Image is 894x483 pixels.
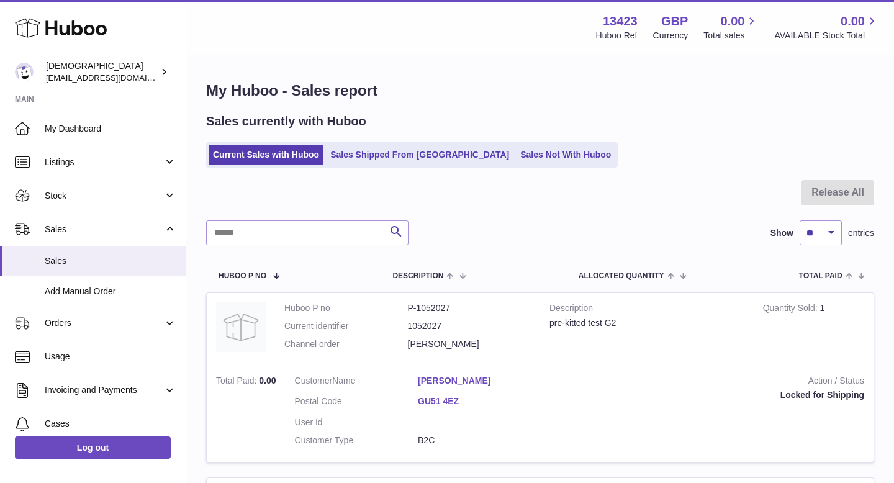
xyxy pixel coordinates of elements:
strong: GBP [661,13,688,30]
img: no-photo.jpg [216,302,266,352]
img: olgazyuz@outlook.com [15,63,34,81]
h2: Sales currently with Huboo [206,113,366,130]
strong: Quantity Sold [763,303,820,316]
div: Currency [653,30,689,42]
strong: Action / Status [560,375,864,390]
span: My Dashboard [45,123,176,135]
span: Sales [45,255,176,267]
a: Sales Shipped From [GEOGRAPHIC_DATA] [326,145,513,165]
span: Total paid [799,272,842,280]
span: Listings [45,156,163,168]
a: Sales Not With Huboo [516,145,615,165]
span: [EMAIL_ADDRESS][DOMAIN_NAME] [46,73,183,83]
dt: Name [295,375,418,390]
h1: My Huboo - Sales report [206,81,874,101]
div: [DEMOGRAPHIC_DATA] [46,60,158,84]
dt: Channel order [284,338,408,350]
div: pre-kitted test G2 [549,317,744,329]
span: entries [848,227,874,239]
div: Locked for Shipping [560,389,864,401]
span: 0.00 [721,13,745,30]
dd: P-1052027 [408,302,531,314]
span: 0.00 [259,376,276,386]
span: Usage [45,351,176,363]
a: 0.00 AVAILABLE Stock Total [774,13,879,42]
span: 0.00 [841,13,865,30]
dt: Customer Type [295,435,418,446]
span: Sales [45,223,163,235]
dt: Current identifier [284,320,408,332]
dt: User Id [295,417,418,428]
span: Description [392,272,443,280]
a: [PERSON_NAME] [418,375,541,387]
span: AVAILABLE Stock Total [774,30,879,42]
dd: 1052027 [408,320,531,332]
span: Stock [45,190,163,202]
span: Huboo P no [219,272,266,280]
strong: 13423 [603,13,638,30]
span: Total sales [703,30,759,42]
div: Huboo Ref [596,30,638,42]
dt: Huboo P no [284,302,408,314]
span: ALLOCATED Quantity [579,272,664,280]
dd: [PERSON_NAME] [408,338,531,350]
span: Customer [295,376,333,386]
strong: Total Paid [216,376,259,389]
dd: B2C [418,435,541,446]
a: GU51 4EZ [418,395,541,407]
label: Show [770,227,793,239]
span: Add Manual Order [45,286,176,297]
span: Invoicing and Payments [45,384,163,396]
td: 1 [754,293,874,366]
a: 0.00 Total sales [703,13,759,42]
a: Current Sales with Huboo [209,145,323,165]
strong: Description [549,302,744,317]
span: Cases [45,418,176,430]
span: Orders [45,317,163,329]
dt: Postal Code [295,395,418,410]
a: Log out [15,436,171,459]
